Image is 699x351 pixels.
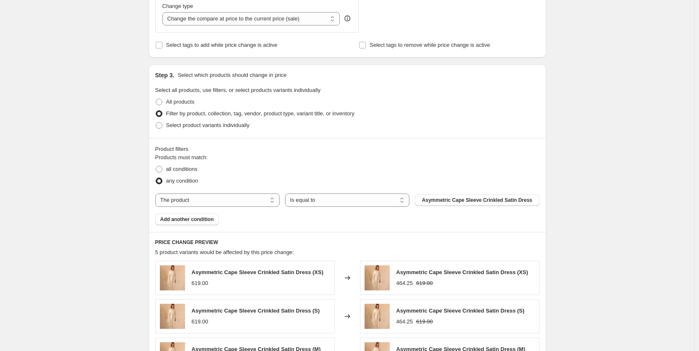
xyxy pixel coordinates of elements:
[365,265,390,290] img: ScreenShot1446-08-26at12.45.23PM_80x.png
[160,265,185,290] img: ScreenShot1446-08-26at12.45.23PM_80x.png
[155,249,294,255] span: 5 product variants would be affected by this price change:
[160,216,214,223] span: Add another condition
[160,304,185,329] img: ScreenShot1446-08-26at12.45.23PM_80x.png
[192,279,208,287] div: 619.00
[343,14,352,23] div: help
[155,87,321,93] span: Select all products, use filters, or select products variants individually
[155,154,208,160] span: Products must match:
[396,279,413,287] div: 464.25
[396,269,528,275] span: Asymmetric Cape Sleeve Crinkled Satin Dress (XS)
[177,71,286,79] p: Select which products should change in price
[155,214,219,225] button: Add another condition
[192,308,320,314] span: Asymmetric Cape Sleeve Crinkled Satin Dress (S)
[192,269,324,275] span: Asymmetric Cape Sleeve Crinkled Satin Dress (XS)
[396,318,413,326] div: 464.25
[155,239,540,246] h6: PRICE CHANGE PREVIEW
[192,318,208,326] div: 619.00
[155,145,540,153] div: Product filters
[162,3,193,9] span: Change type
[166,122,249,128] span: Select product variants individually
[166,99,195,105] span: All products
[166,178,198,184] span: any condition
[422,197,532,203] span: Asymmetric Cape Sleeve Crinkled Satin Dress
[166,42,278,48] span: Select tags to add while price change is active
[155,71,175,79] h2: Step 3.
[396,308,524,314] span: Asymmetric Cape Sleeve Crinkled Satin Dress (S)
[416,318,433,326] strike: 619.00
[365,304,390,329] img: ScreenShot1446-08-26at12.45.23PM_80x.png
[370,42,490,48] span: Select tags to remove while price change is active
[166,166,198,172] span: all conditions
[166,110,355,117] span: Filter by product, collection, tag, vendor, product type, variant title, or inventory
[416,279,433,287] strike: 619.00
[415,194,539,206] button: Asymmetric Cape Sleeve Crinkled Satin Dress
